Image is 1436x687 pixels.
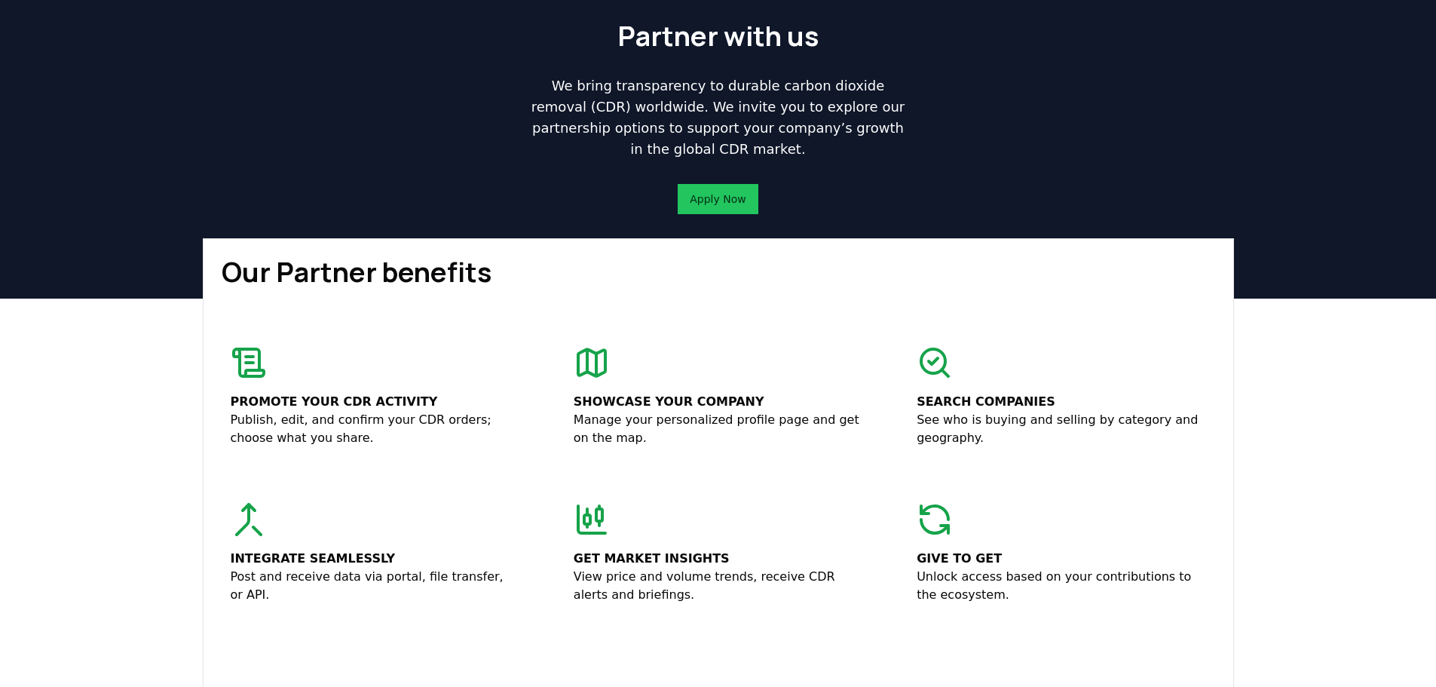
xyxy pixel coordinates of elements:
h1: Our Partner benefits [222,257,1215,287]
button: Apply Now [678,184,758,214]
p: Get market insights [574,550,862,568]
p: See who is buying and selling by category and geography. [917,411,1205,447]
p: Showcase your company [574,393,862,411]
h1: Partner with us [617,21,819,51]
p: We bring transparency to durable carbon dioxide removal (CDR) worldwide. We invite you to explore... [525,75,911,160]
p: Unlock access based on your contributions to the ecosystem. [917,568,1205,604]
p: Search companies [917,393,1205,411]
p: Give to get [917,550,1205,568]
p: Publish, edit, and confirm your CDR orders; choose what you share. [231,411,519,447]
p: Promote your CDR activity [231,393,519,411]
p: View price and volume trends, receive CDR alerts and briefings. [574,568,862,604]
p: Integrate seamlessly [231,550,519,568]
a: Apply Now [690,192,746,207]
p: Post and receive data via portal, file transfer, or API. [231,568,519,604]
p: Manage your personalized profile page and get on the map. [574,411,862,447]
